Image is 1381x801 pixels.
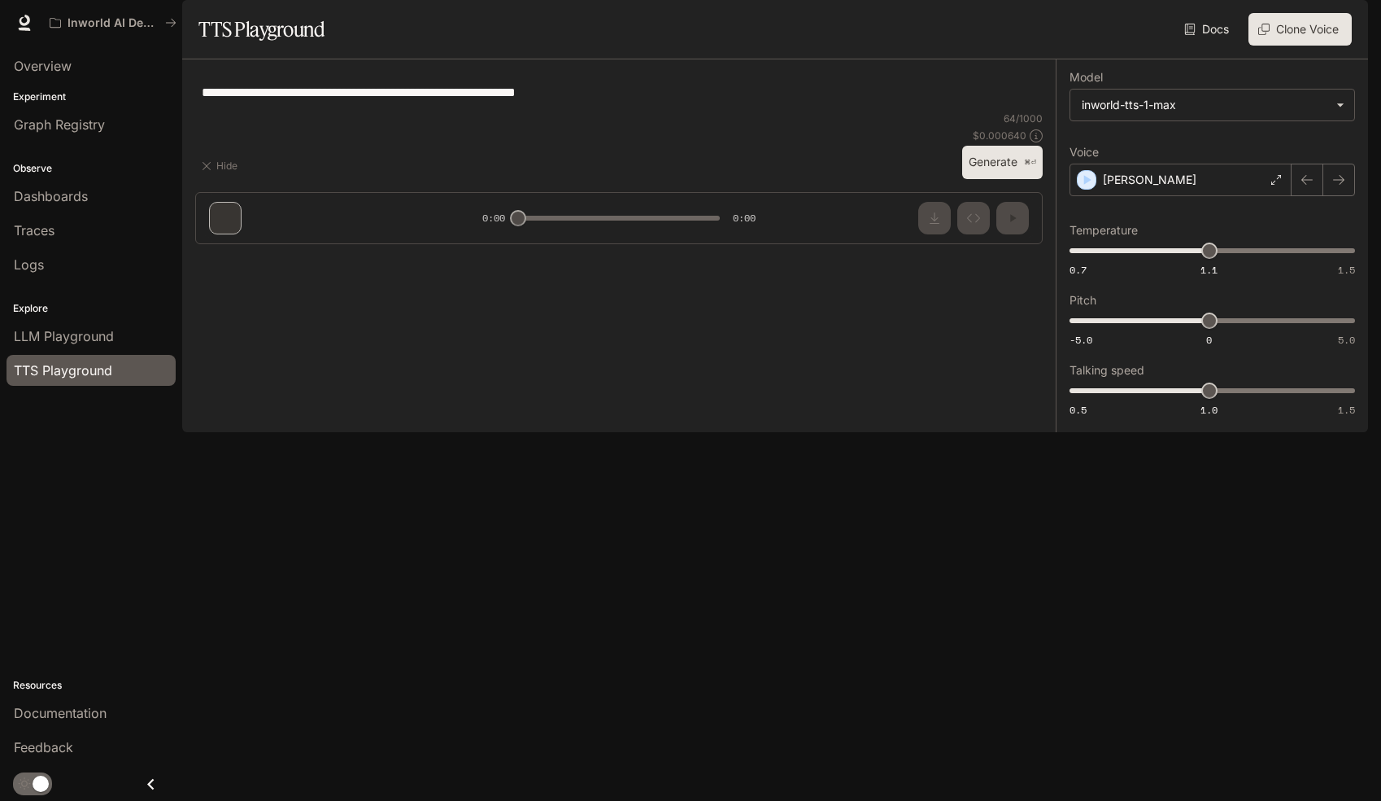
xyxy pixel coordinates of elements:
button: All workspaces [42,7,184,39]
span: 1.1 [1200,263,1218,277]
span: 0.5 [1070,403,1087,417]
div: inworld-tts-1-max [1070,90,1354,120]
span: 1.0 [1200,403,1218,417]
h1: TTS Playground [198,13,325,46]
button: Generate⌘⏎ [962,146,1043,179]
p: Talking speed [1070,365,1144,376]
span: 0 [1206,333,1212,347]
button: Hide [195,153,247,179]
p: Temperature [1070,225,1138,236]
p: $ 0.000640 [973,129,1026,142]
button: Clone Voice [1248,13,1352,46]
p: Pitch [1070,295,1096,306]
div: inworld-tts-1-max [1082,97,1328,113]
span: 1.5 [1338,263,1355,277]
p: Model [1070,72,1103,83]
span: 0.7 [1070,263,1087,277]
span: -5.0 [1070,333,1092,347]
p: ⌘⏎ [1024,158,1036,168]
p: Voice [1070,147,1099,158]
a: Docs [1181,13,1235,46]
span: 1.5 [1338,403,1355,417]
p: Inworld AI Demos [68,16,159,30]
p: 64 / 1000 [1004,112,1043,125]
span: 5.0 [1338,333,1355,347]
p: [PERSON_NAME] [1103,172,1196,188]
